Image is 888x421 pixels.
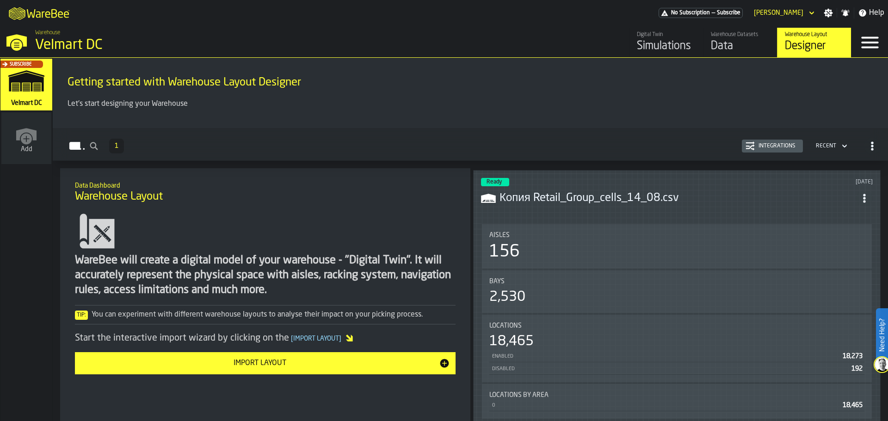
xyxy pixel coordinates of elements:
[68,73,873,75] h2: Sub Title
[854,7,888,18] label: button-toggle-Help
[489,350,864,362] div: StatList-item-Enabled
[489,391,864,399] div: Title
[777,28,851,57] a: link-to-/wh/i/f27944ef-e44e-4cb8-aca8-30c52093261f/designer
[712,10,715,16] span: —
[837,8,854,18] label: button-toggle-Notifications
[755,143,799,149] div: Integrations
[53,128,888,161] h2: button-Layouts
[489,232,510,239] span: Aisles
[851,366,863,372] span: 192
[1,112,51,166] a: link-to-/wh/new
[289,336,343,342] span: Import Layout
[692,179,873,185] div: Updated: 8/14/2025, 2:33:50 PM Created: 8/14/2025, 2:33:14 PM
[742,140,803,153] button: button-Integrations
[754,9,803,17] div: DropdownMenuValue-Anton Hikal
[489,333,534,350] div: 18,465
[750,7,816,18] div: DropdownMenuValue-Anton Hikal
[60,65,881,98] div: title-Getting started with Warehouse Layout Designer
[75,309,456,320] div: You can experiment with different warehouse layouts to analyse their impact on your picking process.
[491,366,848,372] div: Disabled
[75,332,456,345] div: Start the interactive import wizard by clicking on the
[711,39,770,54] div: Data
[68,176,463,209] div: title-Warehouse Layout
[482,224,872,268] div: stat-Aisles
[843,402,863,409] span: 18,465
[487,179,502,185] span: Ready
[489,391,549,399] span: Locations by Area
[75,311,88,320] span: Tip:
[75,352,456,374] button: button-Import Layout
[489,278,864,285] div: Title
[489,232,864,239] div: Title
[489,278,505,285] span: Bays
[659,8,743,18] a: link-to-/wh/i/f27944ef-e44e-4cb8-aca8-30c52093261f/pricing/
[489,243,520,261] div: 156
[115,143,118,149] span: 1
[869,7,884,18] span: Help
[80,358,439,369] div: Import Layout
[339,336,341,342] span: ]
[291,336,293,342] span: [
[717,10,740,16] span: Subscribe
[105,139,128,153] div: ButtonLoadMore-Load More-Prev-First-Last
[671,10,710,16] span: No Subscription
[482,270,872,313] div: stat-Bays
[489,289,525,305] div: 2,530
[851,28,888,57] label: button-toggle-Menu
[53,58,888,128] div: ItemListCard-
[68,98,873,110] p: Let's start designing your Warehouse
[499,191,856,206] h3: Копия Retail_Group_cells_14_08.csv
[489,362,864,375] div: StatList-item-Disabled
[491,354,839,360] div: Enabled
[75,180,456,189] h2: Sub Title
[820,8,837,18] label: button-toggle-Settings
[68,75,301,90] span: Getting started with Warehouse Layout Designer
[35,37,285,54] div: Velmart DC
[489,322,864,329] div: Title
[877,309,887,361] label: Need Help?
[481,178,509,186] div: status-3 2
[75,253,456,298] div: WareBee will create a digital model of your warehouse - "Digital Twin". It will accurately repres...
[489,322,522,329] span: Locations
[843,353,863,360] span: 18,273
[659,8,743,18] div: Menu Subscription
[481,222,873,421] section: card-LayoutDashboardCard
[812,140,849,152] div: DropdownMenuValue-4
[629,28,703,57] a: link-to-/wh/i/f27944ef-e44e-4cb8-aca8-30c52093261f/simulations
[637,39,696,54] div: Simulations
[21,146,32,153] span: Add
[10,62,31,67] span: Subscribe
[785,39,844,54] div: Designer
[491,403,839,409] div: 0
[711,31,770,38] div: Warehouse Datasets
[785,31,844,38] div: Warehouse Layout
[816,143,836,149] div: DropdownMenuValue-4
[489,399,864,411] div: StatList-item-0
[637,31,696,38] div: Digital Twin
[703,28,777,57] a: link-to-/wh/i/f27944ef-e44e-4cb8-aca8-30c52093261f/data
[35,30,60,36] span: Warehouse
[482,384,872,419] div: stat-Locations by Area
[482,315,872,382] div: stat-Locations
[0,59,52,112] a: link-to-/wh/i/f27944ef-e44e-4cb8-aca8-30c52093261f/simulations
[75,189,163,204] span: Warehouse Layout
